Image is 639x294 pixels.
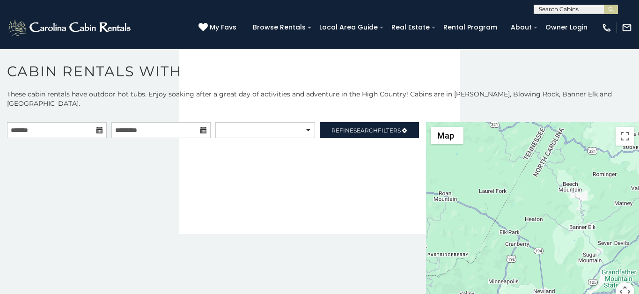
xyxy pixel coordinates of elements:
button: Toggle fullscreen view [616,127,634,146]
a: Rental Program [439,20,502,35]
span: Refine Filters [331,127,401,134]
a: RefineSearchFilters [320,122,419,138]
span: Map [437,131,454,140]
a: Local Area Guide [315,20,382,35]
span: Search [353,127,378,134]
span: My Favs [210,22,236,32]
a: Real Estate [387,20,434,35]
img: phone-regular-white.png [602,22,612,33]
a: Owner Login [541,20,592,35]
a: About [506,20,536,35]
img: mail-regular-white.png [622,22,632,33]
img: White-1-2.png [7,18,133,37]
a: My Favs [198,22,239,33]
a: Browse Rentals [248,20,310,35]
button: Change map style [431,127,463,144]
